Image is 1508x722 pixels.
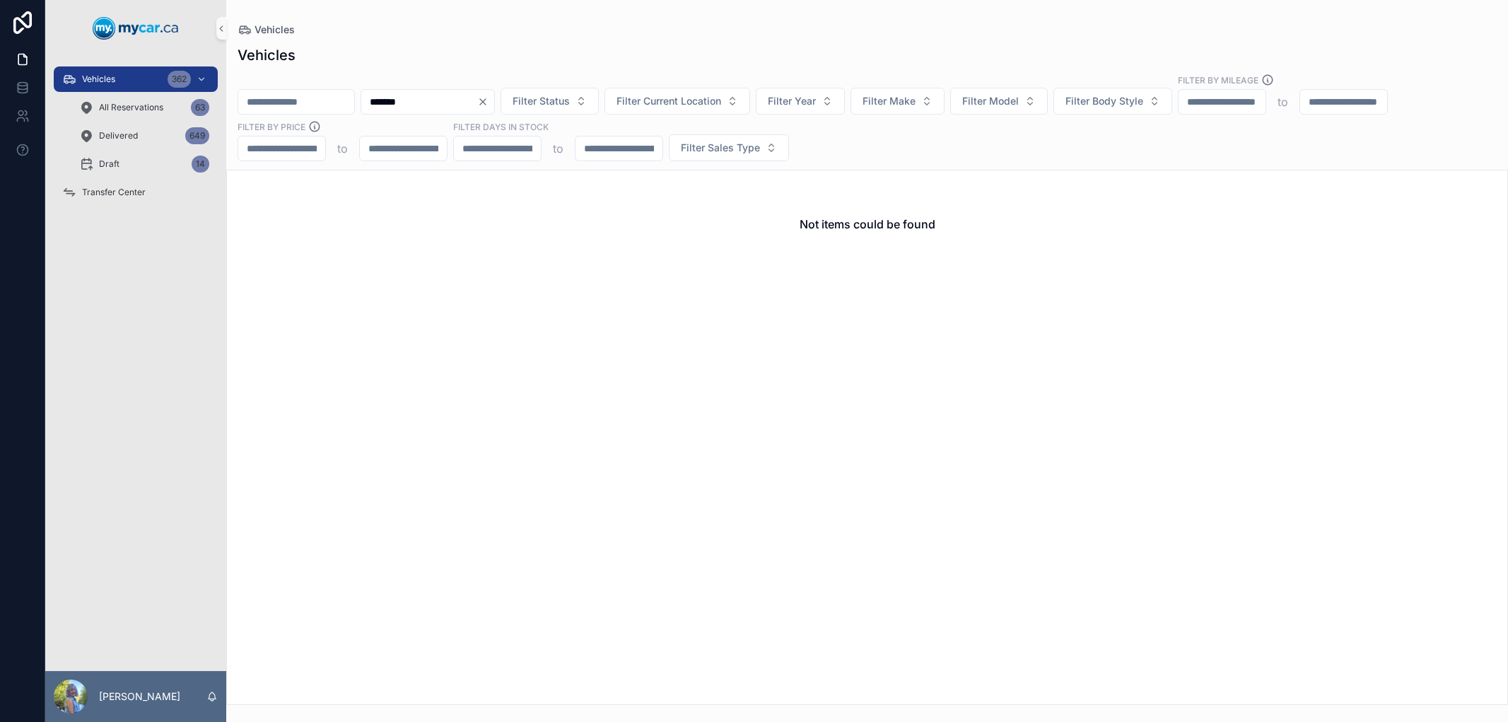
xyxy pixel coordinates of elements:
[501,88,599,115] button: Select Button
[553,140,563,157] p: to
[45,57,226,223] div: scrollable content
[192,156,209,173] div: 14
[1053,88,1172,115] button: Select Button
[513,94,570,108] span: Filter Status
[669,134,789,161] button: Select Button
[453,120,549,133] label: Filter Days In Stock
[71,95,218,120] a: All Reservations63
[71,123,218,149] a: Delivered649
[950,88,1048,115] button: Select Button
[99,130,138,141] span: Delivered
[863,94,916,108] span: Filter Make
[681,141,760,155] span: Filter Sales Type
[99,158,119,170] span: Draft
[1178,74,1258,86] label: Filter By Mileage
[616,94,721,108] span: Filter Current Location
[185,127,209,144] div: 649
[54,66,218,92] a: Vehicles362
[168,71,191,88] div: 362
[99,689,180,704] p: [PERSON_NAME]
[82,187,146,198] span: Transfer Center
[1065,94,1143,108] span: Filter Body Style
[337,140,348,157] p: to
[54,180,218,205] a: Transfer Center
[756,88,845,115] button: Select Button
[191,99,209,116] div: 63
[238,45,296,65] h1: Vehicles
[1278,93,1288,110] p: to
[851,88,945,115] button: Select Button
[477,96,494,107] button: Clear
[238,23,295,37] a: Vehicles
[255,23,295,37] span: Vehicles
[82,74,115,85] span: Vehicles
[768,94,816,108] span: Filter Year
[604,88,750,115] button: Select Button
[99,102,163,113] span: All Reservations
[93,17,179,40] img: App logo
[238,120,305,133] label: FILTER BY PRICE
[962,94,1019,108] span: Filter Model
[800,216,935,233] h2: Not items could be found
[71,151,218,177] a: Draft14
